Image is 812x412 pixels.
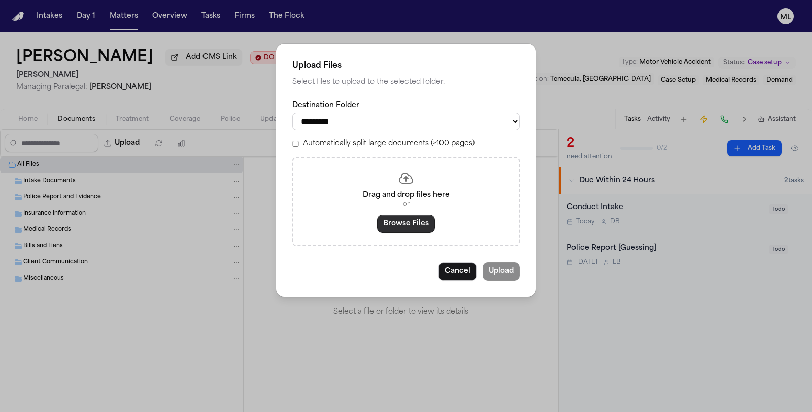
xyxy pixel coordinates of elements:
p: or [306,200,506,209]
button: Browse Files [377,215,435,233]
p: Drag and drop files here [306,190,506,200]
label: Destination Folder [292,100,520,111]
h2: Upload Files [292,60,520,72]
button: Upload [483,262,520,281]
p: Select files to upload to the selected folder. [292,76,520,88]
label: Automatically split large documents (>100 pages) [303,139,475,149]
button: Cancel [438,262,477,281]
